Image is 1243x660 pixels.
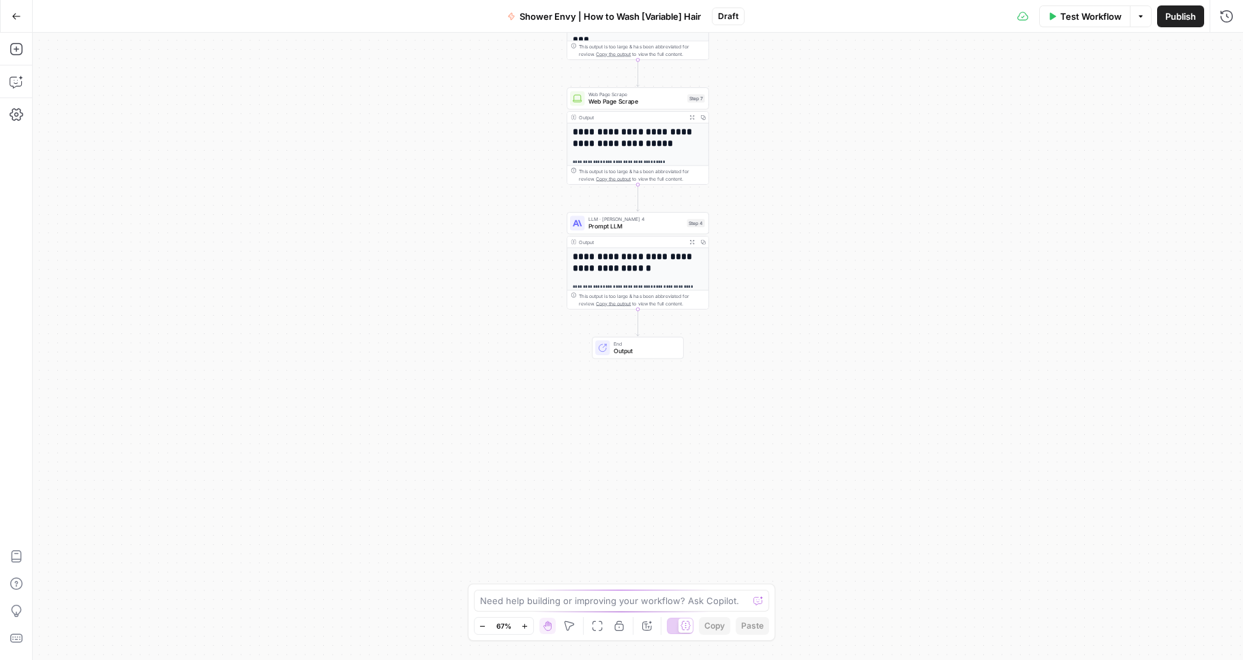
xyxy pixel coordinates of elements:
[588,215,683,223] span: LLM · [PERSON_NAME] 4
[499,5,709,27] button: Shower Envy | How to Wash [Variable] Hair
[496,620,511,631] span: 67%
[687,94,705,102] div: Step 7
[520,10,701,23] span: Shower Envy | How to Wash [Variable] Hair
[1039,5,1130,27] button: Test Workflow
[1060,10,1122,23] span: Test Workflow
[579,292,704,307] div: This output is too large & has been abbreviated for review. to view the full content.
[596,51,631,57] span: Copy the output
[596,176,631,181] span: Copy the output
[579,43,704,58] div: This output is too large & has been abbreviated for review. to view the full content.
[1157,5,1204,27] button: Publish
[579,238,683,245] div: Output
[579,168,704,183] div: This output is too large & has been abbreviated for review. to view the full content.
[704,620,725,632] span: Copy
[636,60,639,87] g: Edge from step_9 to step_7
[588,97,684,106] span: Web Page Scrape
[741,620,764,632] span: Paste
[588,91,684,98] span: Web Page Scrape
[567,337,708,359] div: EndOutput
[636,185,639,211] g: Edge from step_7 to step_4
[579,114,683,121] div: Output
[736,617,769,635] button: Paste
[636,310,639,336] g: Edge from step_4 to end
[588,222,683,230] span: Prompt LLM
[718,10,738,22] span: Draft
[596,301,631,306] span: Copy the output
[699,617,730,635] button: Copy
[614,346,676,355] span: Output
[614,340,676,348] span: End
[1165,10,1196,23] span: Publish
[687,219,704,227] div: Step 4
